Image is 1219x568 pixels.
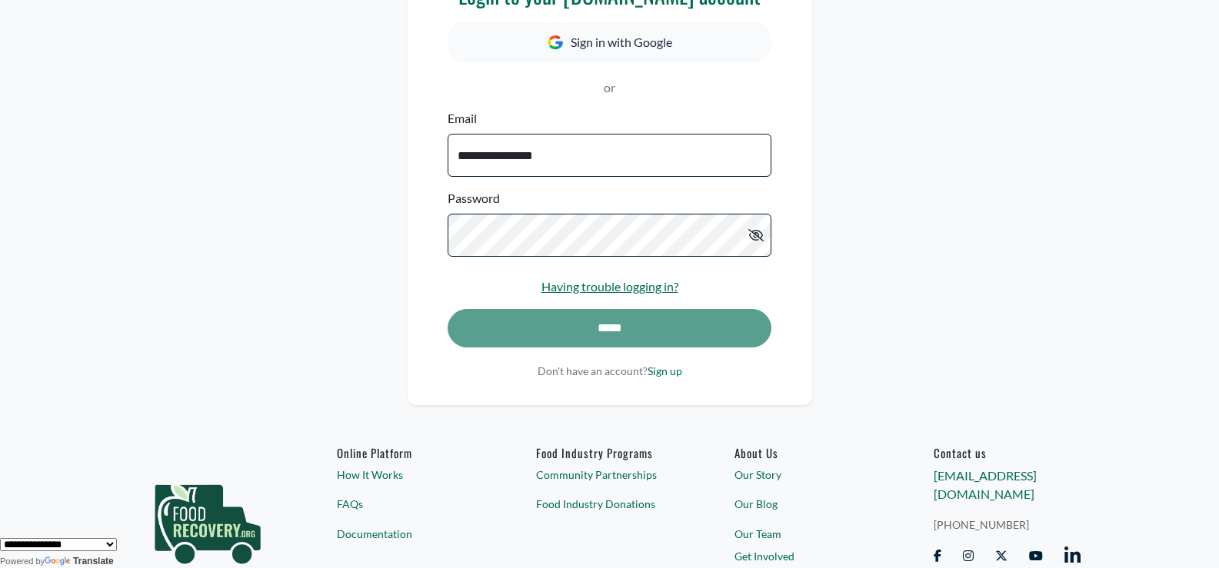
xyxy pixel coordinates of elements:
a: Our Story [734,467,881,483]
label: Password [448,189,500,208]
p: or [448,78,771,97]
a: Having trouble logging in? [541,279,678,294]
a: Sign up [648,364,682,377]
a: [PHONE_NUMBER] [934,517,1081,533]
a: About Us [734,446,881,460]
h6: Online Platform [337,446,484,460]
h6: Contact us [934,446,1081,460]
label: Email [448,109,477,128]
a: How It Works [337,467,484,483]
a: [EMAIL_ADDRESS][DOMAIN_NAME] [934,468,1037,501]
a: Our Team [734,526,881,542]
button: Sign in with Google [448,22,771,63]
a: Community Partnerships [536,467,683,483]
a: Translate [45,556,114,566]
h6: Food Industry Programs [536,446,683,460]
img: Google Icon [548,35,563,50]
a: Documentation [337,526,484,542]
a: FAQs [337,496,484,512]
img: Google Translate [45,556,73,567]
a: Food Industry Donations [536,496,683,512]
p: Don't have an account? [448,363,771,379]
a: Our Blog [734,496,881,512]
